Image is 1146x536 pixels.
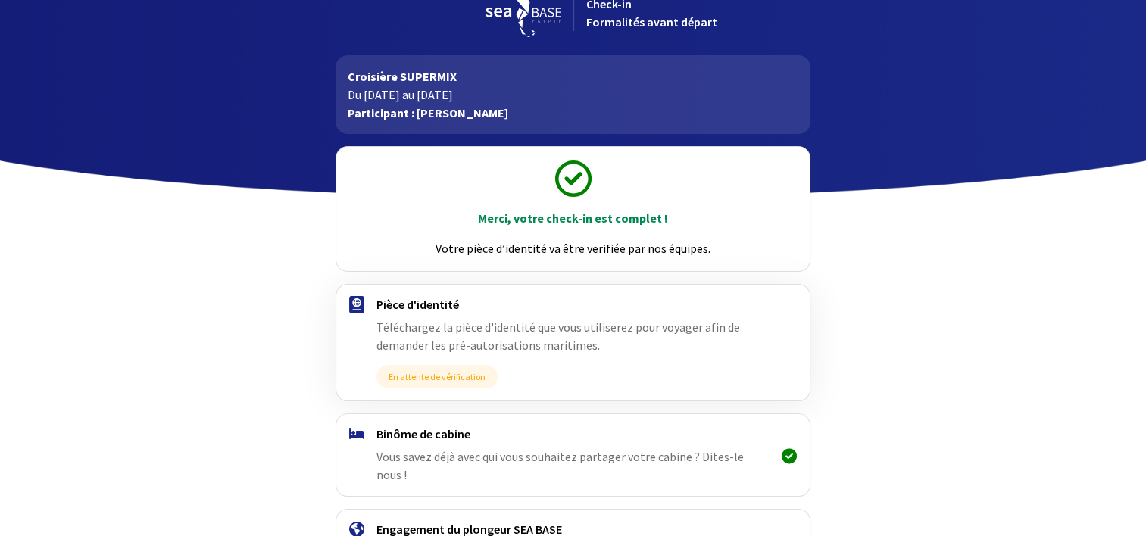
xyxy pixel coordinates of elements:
p: Participant : [PERSON_NAME] [348,104,798,122]
img: passport.svg [349,296,364,313]
span: Téléchargez la pièce d'identité que vous utiliserez pour voyager afin de demander les pré-autoris... [376,319,740,353]
p: Votre pièce d’identité va être verifiée par nos équipes. [350,239,796,257]
h4: Binôme de cabine [376,426,770,441]
p: Merci, votre check-in est complet ! [350,209,796,227]
img: binome.svg [349,428,364,439]
span: En attente de vérification [376,365,498,388]
p: Croisière SUPERMIX [348,67,798,86]
h4: Pièce d'identité [376,297,770,312]
p: Du [DATE] au [DATE] [348,86,798,104]
span: Vous savez déjà avec qui vous souhaitez partager votre cabine ? Dites-le nous ! [376,449,744,482]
